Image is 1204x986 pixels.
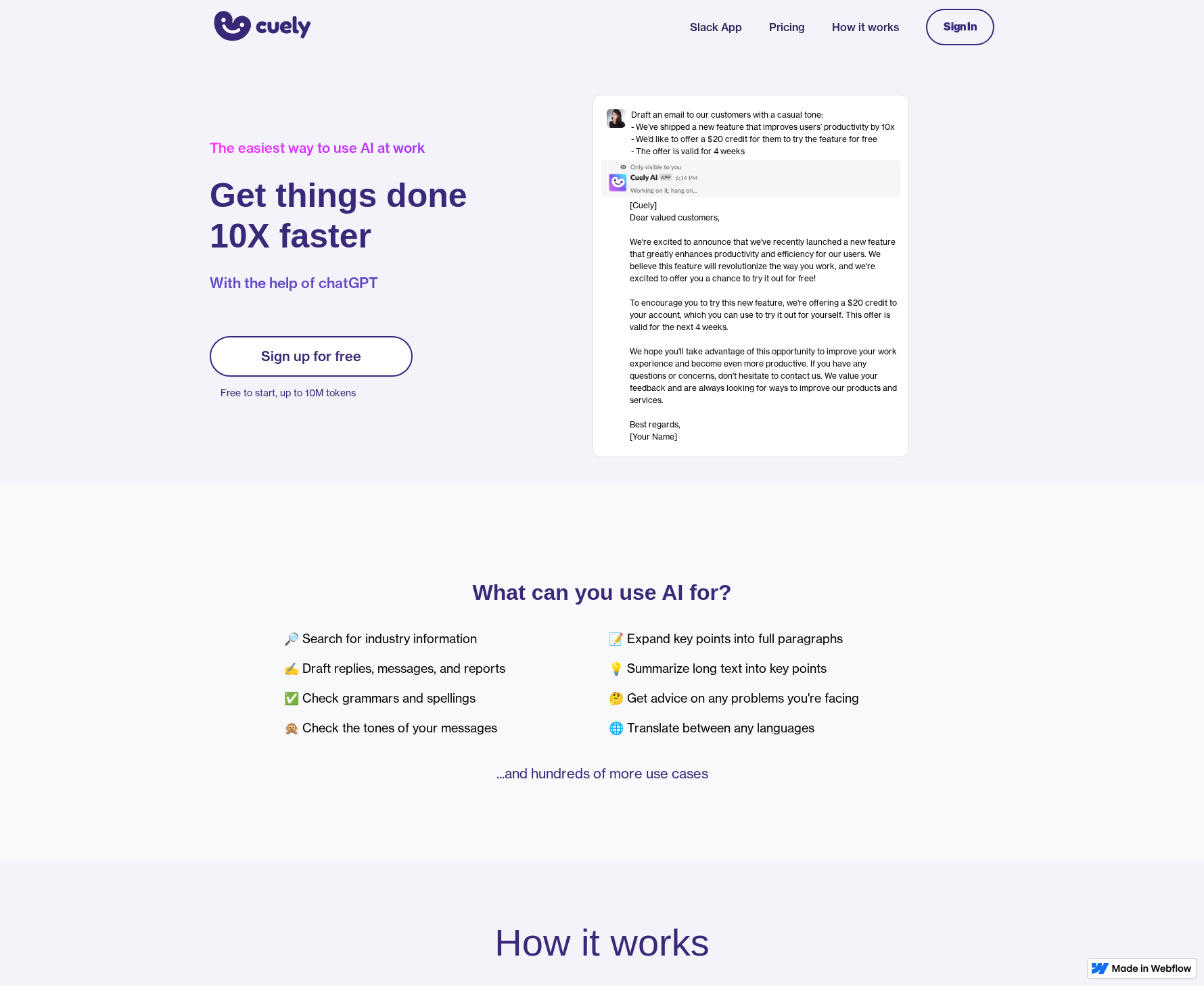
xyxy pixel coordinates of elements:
[261,348,361,365] div: Sign up for free
[210,336,413,377] a: Sign up for free
[284,624,595,743] div: 🔎 Search for industry information ✍️ Draft replies, messages, and reports ✅ Check grammars and sp...
[1112,964,1192,972] img: Made in Webflow
[210,2,311,52] a: home
[690,19,742,35] a: Slack App
[284,583,920,602] p: What can you use AI for?
[609,624,920,743] div: 📝 Expand key points into full paragraphs 💡 Summarize long text into key points 🤔 Get advice on an...
[630,199,900,443] div: [Cuely] Dear valued customers, ‍ We're excited to announce that we've recently launched a new fea...
[210,140,467,156] div: The easiest way to use AI at work
[210,273,467,293] p: With the help of chatGPT
[494,921,709,964] h2: How it works
[631,109,895,158] div: Draft an email to our customers with a casual tone: - We’ve shipped a new feature that improves u...
[221,383,413,402] p: Free to start, up to 10M tokens
[944,21,977,33] div: Sign In
[284,764,920,783] p: ...and hundreds of more use cases
[769,19,805,35] a: Pricing
[926,9,994,45] a: Sign In
[832,19,899,35] a: How it works
[210,175,467,256] h1: Get things done 10X faster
